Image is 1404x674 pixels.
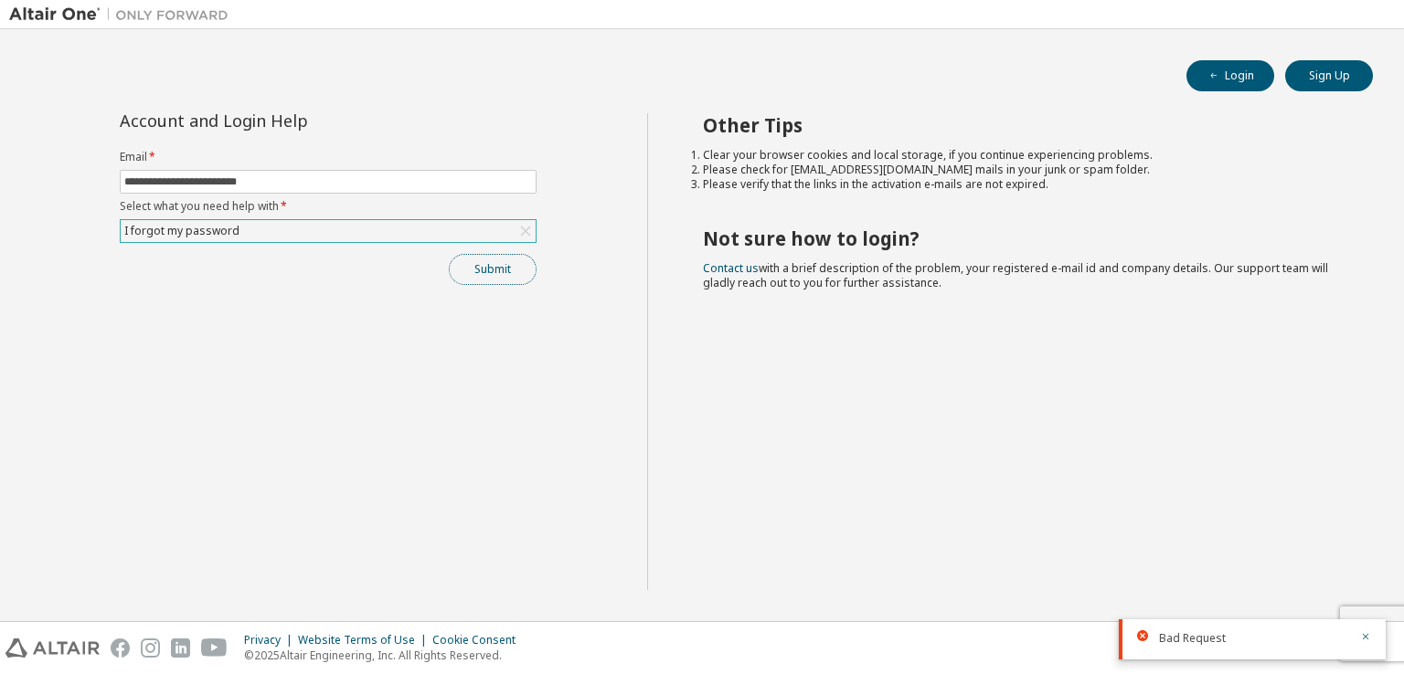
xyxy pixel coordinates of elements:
[703,148,1341,163] li: Clear your browser cookies and local storage, if you continue experiencing problems.
[120,150,537,164] label: Email
[703,177,1341,192] li: Please verify that the links in the activation e-mails are not expired.
[703,226,1341,250] h2: Not sure how to login?
[1186,60,1274,91] button: Login
[703,260,759,276] a: Contact us
[5,638,100,658] img: altair_logo.svg
[1159,631,1226,646] span: Bad Request
[120,199,537,214] label: Select what you need help with
[111,638,130,658] img: facebook.svg
[9,5,238,24] img: Altair One
[432,633,526,648] div: Cookie Consent
[703,163,1341,177] li: Please check for [EMAIL_ADDRESS][DOMAIN_NAME] mails in your junk or spam folder.
[122,221,242,241] div: I forgot my password
[120,113,453,128] div: Account and Login Help
[703,113,1341,137] h2: Other Tips
[449,254,537,285] button: Submit
[141,638,160,658] img: instagram.svg
[1285,60,1373,91] button: Sign Up
[171,638,190,658] img: linkedin.svg
[201,638,228,658] img: youtube.svg
[244,648,526,663] p: © 2025 Altair Engineering, Inc. All Rights Reserved.
[298,633,432,648] div: Website Terms of Use
[121,220,536,242] div: I forgot my password
[244,633,298,648] div: Privacy
[703,260,1328,290] span: with a brief description of the problem, your registered e-mail id and company details. Our suppo...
